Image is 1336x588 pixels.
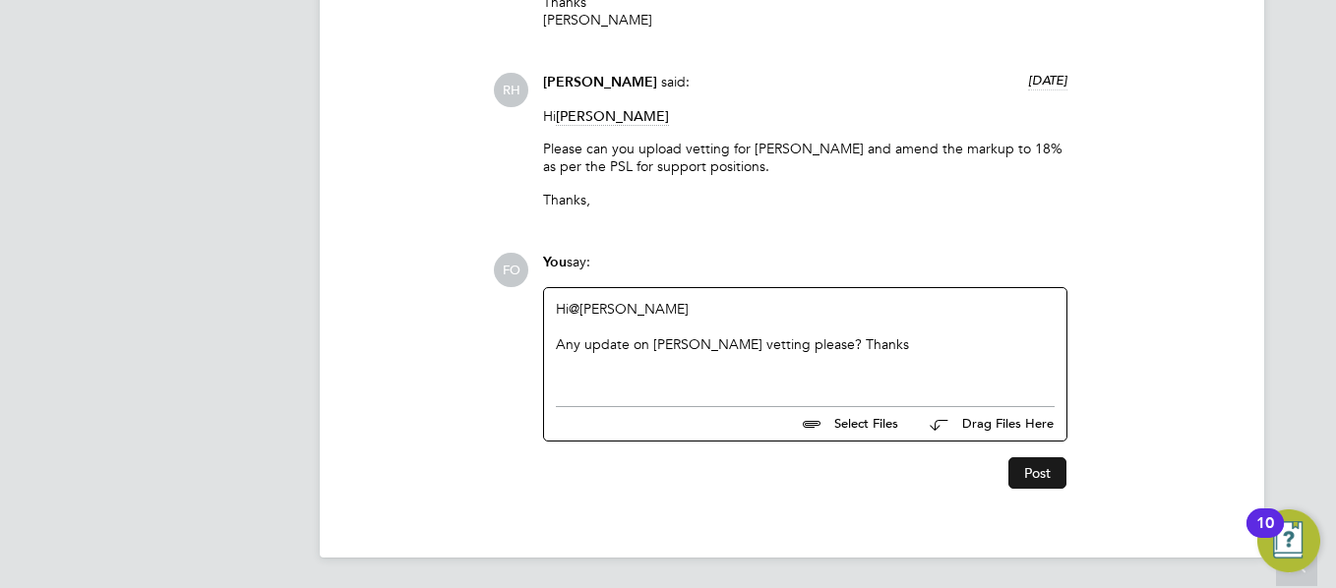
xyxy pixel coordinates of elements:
[543,253,1067,287] div: say:
[1028,72,1067,88] span: [DATE]
[543,107,1067,125] p: Hi
[543,140,1067,175] p: Please can you upload vetting for [PERSON_NAME] and amend the markup to 18% as per the PSL for su...
[914,404,1055,445] button: Drag Files Here
[494,253,528,287] span: FO
[543,254,567,270] span: You
[543,74,657,90] span: [PERSON_NAME]
[543,191,1067,208] p: Thanks,
[1256,523,1274,549] div: 10
[494,73,528,107] span: RH
[1008,457,1066,489] button: Post
[569,300,689,318] a: @[PERSON_NAME]
[1257,509,1320,572] button: Open Resource Center, 10 new notifications
[661,73,690,90] span: said:
[556,335,1055,353] div: Any update on [PERSON_NAME] vetting please? Thanks
[556,300,1055,384] div: Hi ​
[556,107,669,126] span: [PERSON_NAME]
